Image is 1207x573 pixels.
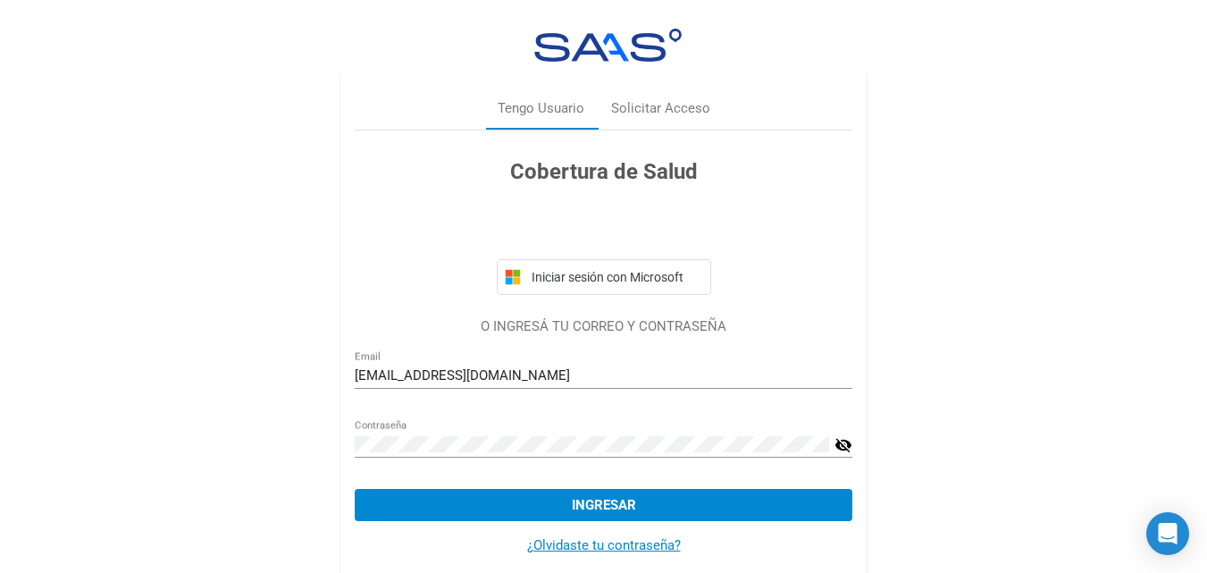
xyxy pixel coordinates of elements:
span: Iniciar sesión con Microsoft [528,270,703,284]
a: ¿Olvidaste tu contraseña? [527,537,681,553]
h3: Cobertura de Salud [355,156,852,188]
iframe: Botón Iniciar sesión con Google [488,207,720,247]
div: Solicitar Acceso [611,98,710,119]
mat-icon: visibility_off [834,434,852,456]
div: Tengo Usuario [498,98,584,119]
p: O INGRESÁ TU CORREO Y CONTRASEÑA [355,316,852,337]
button: Iniciar sesión con Microsoft [497,259,711,295]
span: Ingresar [572,497,636,513]
button: Ingresar [355,489,852,521]
div: Open Intercom Messenger [1146,512,1189,555]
